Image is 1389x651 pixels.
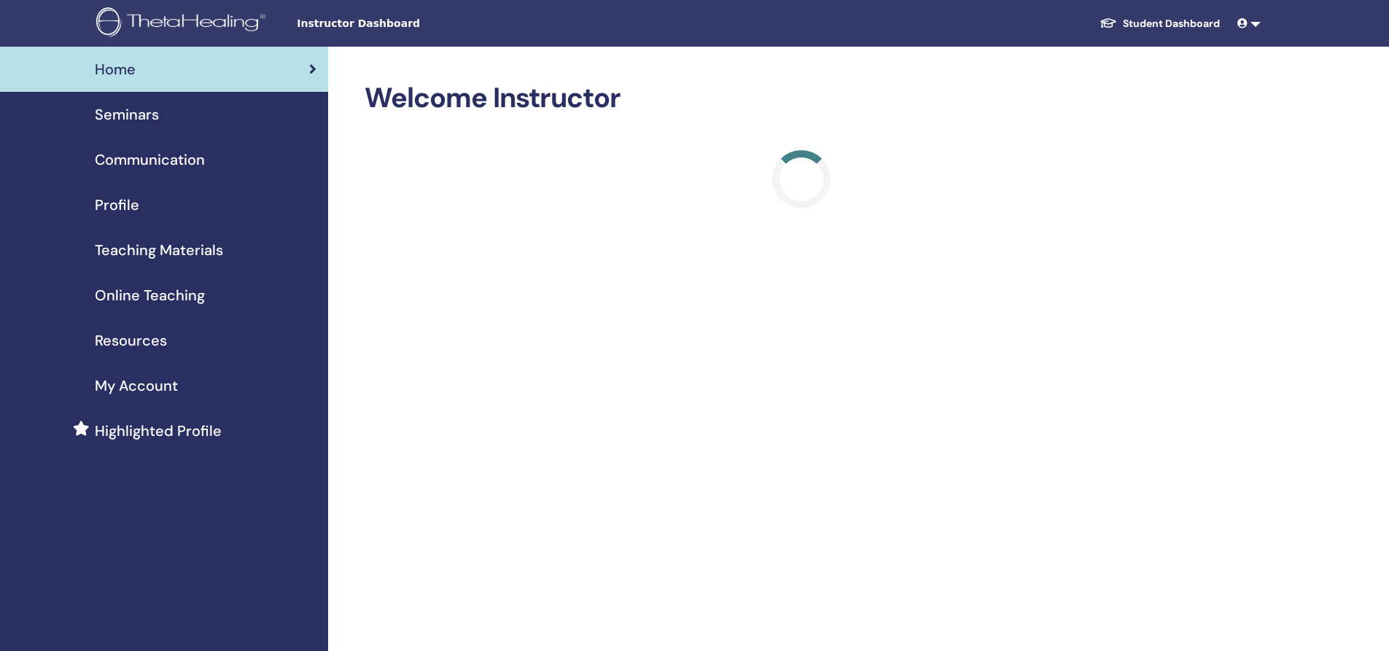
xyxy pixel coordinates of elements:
[95,375,178,397] span: My Account
[95,239,223,261] span: Teaching Materials
[1100,17,1117,29] img: graduation-cap-white.svg
[96,7,271,40] img: logo.png
[95,330,167,351] span: Resources
[95,149,205,171] span: Communication
[1088,10,1232,37] a: Student Dashboard
[95,420,222,442] span: Highlighted Profile
[297,16,515,31] span: Instructor Dashboard
[95,194,139,216] span: Profile
[95,104,159,125] span: Seminars
[95,284,205,306] span: Online Teaching
[365,82,1239,115] h2: Welcome Instructor
[95,58,136,80] span: Home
